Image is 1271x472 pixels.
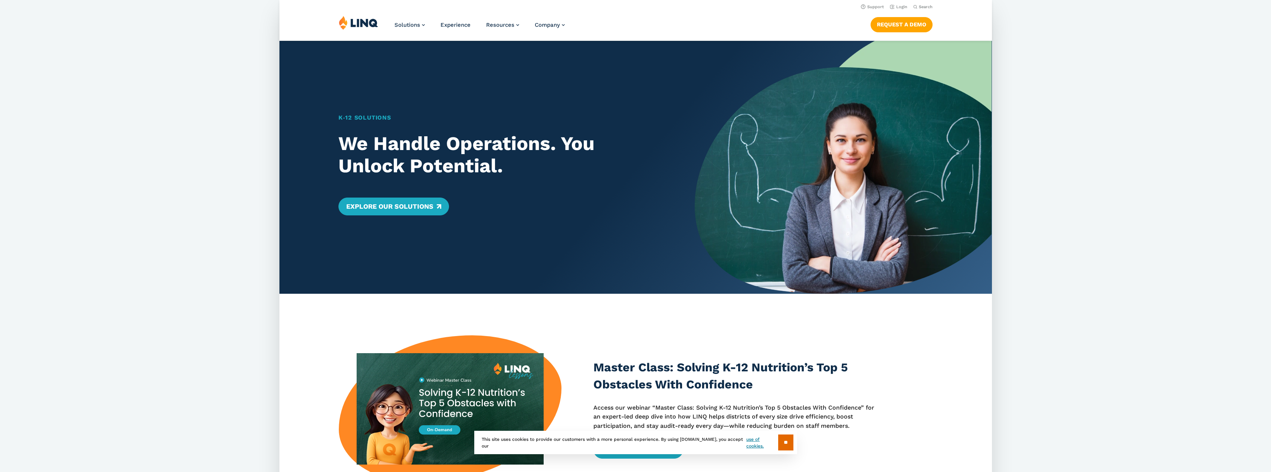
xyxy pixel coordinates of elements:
[535,22,565,28] a: Company
[746,436,778,449] a: use of cookies.
[913,4,932,10] button: Open Search Bar
[338,113,666,122] h1: K‑12 Solutions
[474,431,797,454] div: This site uses cookies to provide our customers with a more personal experience. By using [DOMAIN...
[535,22,560,28] span: Company
[394,22,425,28] a: Solutions
[870,17,932,32] a: Request a Demo
[695,41,992,294] img: Home Banner
[279,2,992,10] nav: Utility Navigation
[486,22,514,28] span: Resources
[338,133,666,177] h2: We Handle Operations. You Unlock Potential.
[394,16,565,40] nav: Primary Navigation
[870,16,932,32] nav: Button Navigation
[593,359,881,393] h3: Master Class: Solving K-12 Nutrition’s Top 5 Obstacles With Confidence
[861,4,884,9] a: Support
[890,4,907,9] a: Login
[394,22,420,28] span: Solutions
[338,198,449,215] a: Explore Our Solutions
[486,22,519,28] a: Resources
[593,403,881,430] p: Access our webinar “Master Class: Solving K-12 Nutrition’s Top 5 Obstacles With Confidence” for a...
[339,16,378,30] img: LINQ | K‑12 Software
[918,4,932,9] span: Search
[440,22,471,28] a: Experience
